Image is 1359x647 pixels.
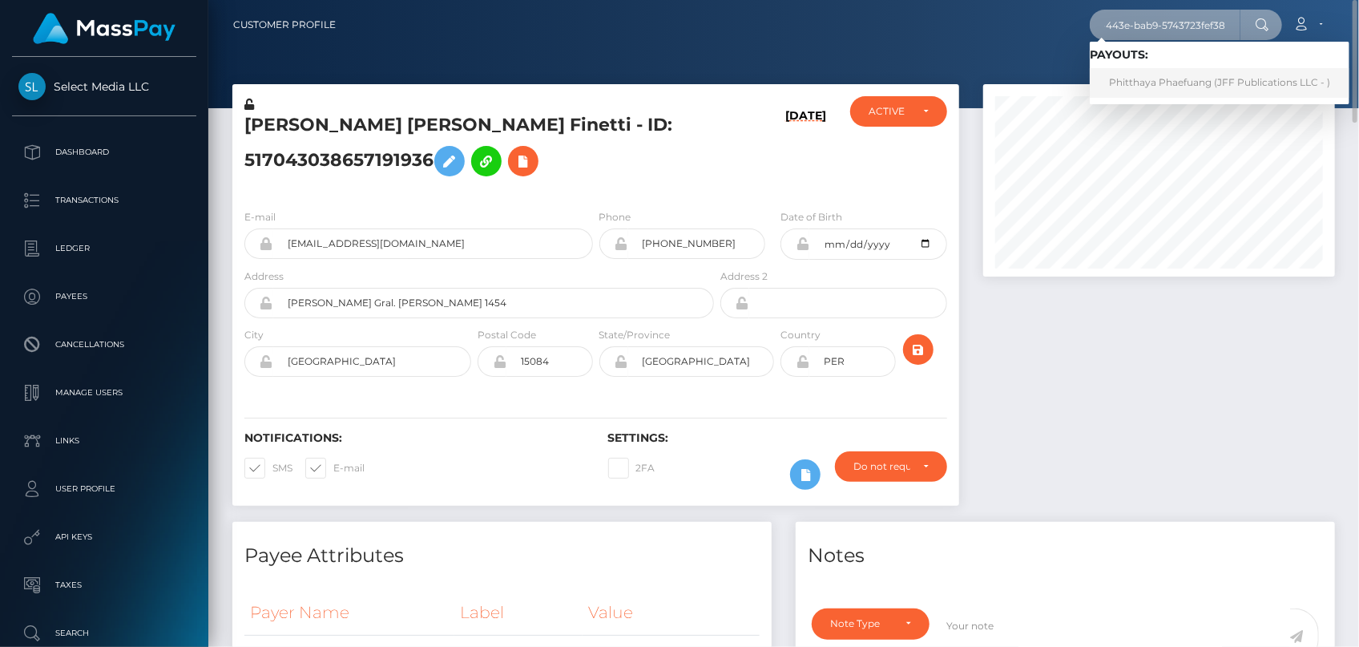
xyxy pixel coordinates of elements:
a: Ledger [12,228,196,269]
h6: Settings: [608,431,948,445]
a: Manage Users [12,373,196,413]
th: Payer Name [244,591,454,635]
a: Cancellations [12,325,196,365]
a: Payees [12,277,196,317]
label: Phone [599,210,631,224]
h6: Notifications: [244,431,584,445]
button: Do not require [835,451,947,482]
a: Links [12,421,196,461]
button: ACTIVE [850,96,947,127]
a: Transactions [12,180,196,220]
label: Address [244,269,284,284]
div: Note Type [830,617,893,630]
img: Select Media LLC [18,73,46,100]
h4: Notes [808,542,1323,570]
label: Address 2 [720,269,768,284]
div: Do not require [853,460,910,473]
label: Country [780,328,821,342]
label: E-mail [244,210,276,224]
p: Dashboard [18,140,190,164]
h6: Payouts: [1090,48,1349,62]
label: E-mail [305,458,365,479]
label: 2FA [608,458,655,479]
h6: [DATE] [785,109,826,190]
p: Links [18,429,190,453]
p: Ledger [18,237,190,261]
p: Taxes [18,573,190,597]
label: City [244,328,264,342]
label: Postal Code [478,328,536,342]
span: Select Media LLC [12,79,196,94]
a: Taxes [12,565,196,605]
label: SMS [244,458,292,479]
a: API Keys [12,517,196,557]
p: Transactions [18,188,190,212]
p: Payees [18,285,190,309]
p: User Profile [18,477,190,501]
label: Date of Birth [780,210,842,224]
a: Phitthaya Phaefuang (JFF Publications LLC - ) [1090,68,1349,98]
img: MassPay Logo [33,13,175,44]
p: Cancellations [18,333,190,357]
p: Manage Users [18,381,190,405]
a: Dashboard [12,132,196,172]
th: Label [454,591,583,635]
label: State/Province [599,328,671,342]
a: Customer Profile [233,8,336,42]
h4: Payee Attributes [244,542,760,570]
h5: [PERSON_NAME] [PERSON_NAME] Finetti - ID: 517043038657191936 [244,113,705,184]
th: Value [583,591,760,635]
p: API Keys [18,525,190,549]
input: Search... [1090,10,1240,40]
p: Search [18,621,190,645]
div: ACTIVE [869,105,910,118]
a: User Profile [12,469,196,509]
button: Note Type [812,609,930,639]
